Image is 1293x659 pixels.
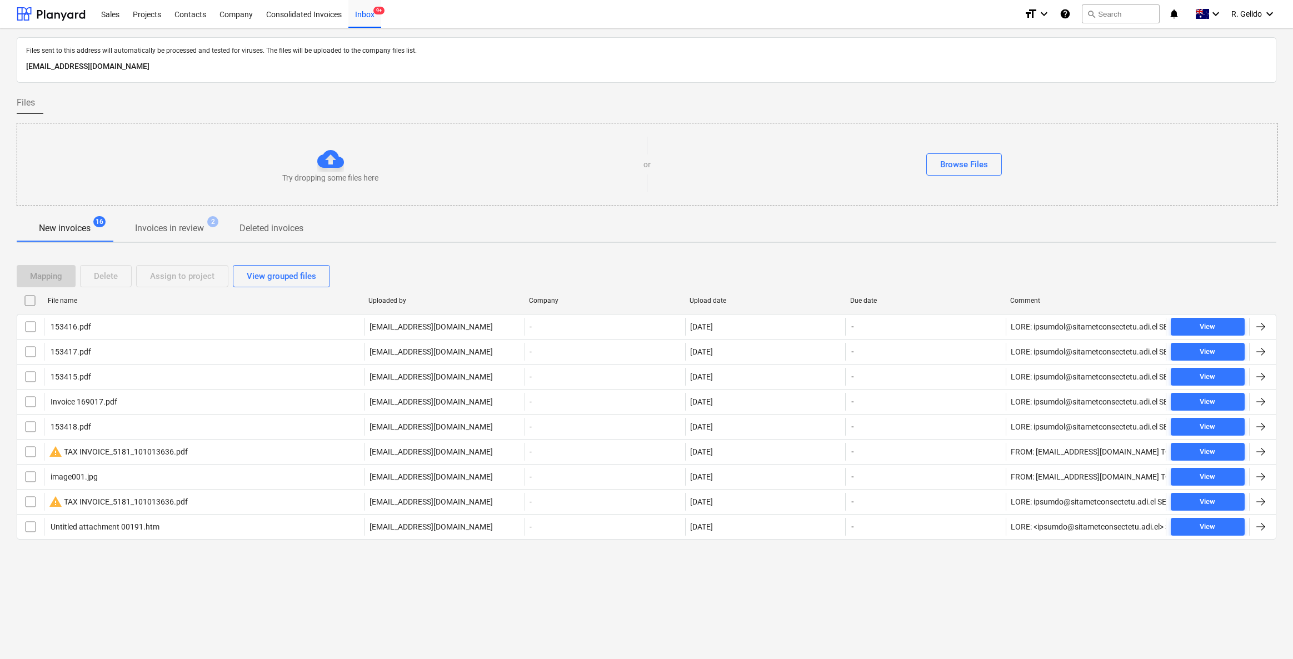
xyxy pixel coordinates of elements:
[1200,396,1215,408] div: View
[39,222,91,235] p: New invoices
[1171,518,1245,536] button: View
[370,471,493,482] p: [EMAIL_ADDRESS][DOMAIN_NAME]
[525,318,685,336] div: -
[1200,371,1215,383] div: View
[850,521,855,532] span: -
[93,216,106,227] span: 16
[1200,521,1215,533] div: View
[370,421,493,432] p: [EMAIL_ADDRESS][DOMAIN_NAME]
[1171,343,1245,361] button: View
[207,216,218,227] span: 2
[1171,443,1245,461] button: View
[1200,321,1215,333] div: View
[239,222,303,235] p: Deleted invoices
[690,297,841,304] div: Upload date
[690,397,713,406] div: [DATE]
[690,347,713,356] div: [DATE]
[690,447,713,456] div: [DATE]
[49,372,91,381] div: 153415.pdf
[233,265,330,287] button: View grouped files
[17,123,1277,206] div: Try dropping some files hereorBrowse Files
[525,343,685,361] div: -
[49,495,188,508] div: TAX INVOICE_5181_101013636.pdf
[49,472,98,481] div: image001.jpg
[282,172,378,183] p: Try dropping some files here
[370,521,493,532] p: [EMAIL_ADDRESS][DOMAIN_NAME]
[1171,368,1245,386] button: View
[1200,446,1215,458] div: View
[135,222,204,235] p: Invoices in review
[690,372,713,381] div: [DATE]
[17,96,35,109] span: Files
[1082,4,1160,23] button: Search
[370,321,493,332] p: [EMAIL_ADDRESS][DOMAIN_NAME]
[525,393,685,411] div: -
[1171,468,1245,486] button: View
[525,468,685,486] div: -
[370,371,493,382] p: [EMAIL_ADDRESS][DOMAIN_NAME]
[690,472,713,481] div: [DATE]
[525,368,685,386] div: -
[850,297,1002,304] div: Due date
[690,322,713,331] div: [DATE]
[1010,297,1162,304] div: Comment
[49,495,62,508] span: warning
[850,346,855,357] span: -
[1200,496,1215,508] div: View
[850,396,855,407] span: -
[370,446,493,457] p: [EMAIL_ADDRESS][DOMAIN_NAME]
[1024,7,1037,21] i: format_size
[1060,7,1071,21] i: Knowledge base
[370,346,493,357] p: [EMAIL_ADDRESS][DOMAIN_NAME]
[1263,7,1276,21] i: keyboard_arrow_down
[370,396,493,407] p: [EMAIL_ADDRESS][DOMAIN_NAME]
[690,422,713,431] div: [DATE]
[690,522,713,531] div: [DATE]
[1209,7,1222,21] i: keyboard_arrow_down
[940,157,988,172] div: Browse Files
[26,60,1267,73] p: [EMAIL_ADDRESS][DOMAIN_NAME]
[525,518,685,536] div: -
[1087,9,1096,18] span: search
[1171,393,1245,411] button: View
[525,493,685,511] div: -
[49,347,91,356] div: 153417.pdf
[690,497,713,506] div: [DATE]
[529,297,681,304] div: Company
[1200,471,1215,483] div: View
[49,422,91,431] div: 153418.pdf
[1171,418,1245,436] button: View
[49,322,91,331] div: 153416.pdf
[1237,606,1293,659] iframe: Chat Widget
[1200,421,1215,433] div: View
[368,297,520,304] div: Uploaded by
[850,371,855,382] span: -
[1171,318,1245,336] button: View
[373,7,385,14] span: 9+
[48,297,360,304] div: File name
[525,418,685,436] div: -
[850,496,855,507] span: -
[49,522,159,531] div: Untitled attachment 00191.htm
[370,496,493,507] p: [EMAIL_ADDRESS][DOMAIN_NAME]
[850,321,855,332] span: -
[26,47,1267,56] p: Files sent to this address will automatically be processed and tested for viruses. The files will...
[49,397,117,406] div: Invoice 169017.pdf
[850,471,855,482] span: -
[850,446,855,457] span: -
[49,445,62,458] span: warning
[643,159,651,170] p: or
[1169,7,1180,21] i: notifications
[1171,493,1245,511] button: View
[1037,7,1051,21] i: keyboard_arrow_down
[247,269,316,283] div: View grouped files
[1200,346,1215,358] div: View
[850,421,855,432] span: -
[1231,9,1262,18] span: R. Gelido
[525,443,685,461] div: -
[926,153,1002,176] button: Browse Files
[49,445,188,458] div: TAX INVOICE_5181_101013636.pdf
